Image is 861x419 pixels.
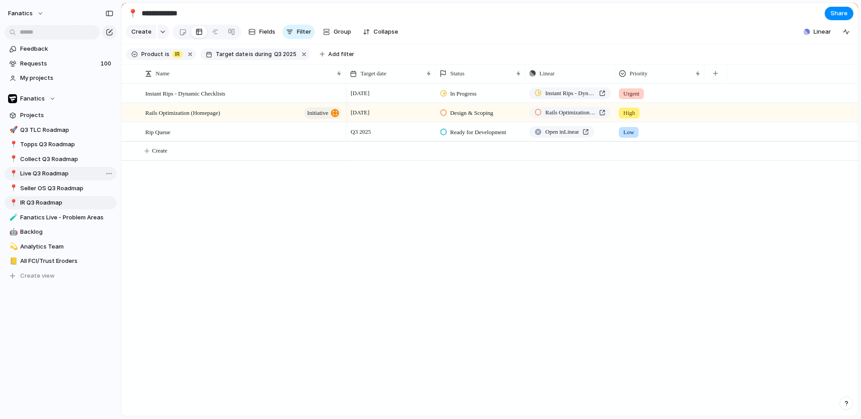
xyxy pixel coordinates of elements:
span: Open in Linear [545,127,579,136]
button: Q3 2025 [272,49,298,59]
a: Rails Optimization (Homepage) [529,107,611,118]
div: 📍Live Q3 Roadmap [4,167,117,180]
button: Filter [283,25,315,39]
button: 💫 [8,242,17,251]
span: Backlog [20,227,113,236]
button: 🤖 [8,227,17,236]
div: 📍 [9,140,16,150]
div: 📍 [9,183,16,193]
a: 💫Analytics Team [4,240,117,253]
span: IR [175,50,180,58]
span: Instant Rips - Dynamic Checklists [145,88,225,98]
a: 🚀Q3 TLC Roadmap [4,123,117,137]
a: Open inLinear [529,126,594,138]
span: Live Q3 Roadmap [20,169,113,178]
span: Product [141,50,163,58]
div: 📍Collect Q3 Roadmap [4,153,117,166]
span: Requests [20,59,98,68]
a: Instant Rips - Dynamic Checklists [529,87,611,99]
span: Add filter [328,50,354,58]
span: Ready for Development [450,128,506,137]
div: 📍 [9,169,16,179]
span: Create [152,146,167,155]
button: Fanatics [4,92,117,105]
span: IR Q3 Roadmap [20,198,113,207]
div: 📍 [128,7,138,19]
button: Linear [800,25,835,39]
button: 📍 [126,6,140,21]
button: Create view [4,269,117,283]
div: 📍 [9,154,16,164]
div: 🤖 [9,227,16,237]
span: All FCI/Trust Eroders [20,257,113,266]
span: Create [131,27,152,36]
a: 📒All FCI/Trust Eroders [4,254,117,268]
span: Rip Queue [145,127,170,137]
span: Q3 2025 [348,127,373,137]
button: IR [170,49,184,59]
button: 🧪 [8,213,17,222]
a: 📍IR Q3 Roadmap [4,196,117,209]
span: Rails Optimization (Homepage) [545,108,596,117]
div: 📍 [9,198,16,208]
span: is [165,50,170,58]
button: 📍 [8,169,17,178]
span: My projects [20,74,113,83]
span: Q3 2025 [274,50,296,58]
button: is [163,49,171,59]
span: Topps Q3 Roadmap [20,140,113,149]
span: Filter [297,27,311,36]
span: Create view [20,271,55,280]
span: Name [156,69,170,78]
button: 📍 [8,198,17,207]
span: during [253,50,272,58]
span: Feedback [20,44,113,53]
button: Fields [245,25,279,39]
span: In Progress [450,89,477,98]
a: Feedback [4,42,117,56]
span: fanatics [8,9,33,18]
span: initiative [307,107,328,119]
span: Instant Rips - Dynamic Checklists [545,89,596,98]
span: Share [831,9,848,18]
a: My projects [4,71,117,85]
a: 🤖Backlog [4,225,117,239]
span: Linear [539,69,555,78]
button: fanatics [4,6,48,21]
button: 📒 [8,257,17,266]
a: Projects [4,109,117,122]
a: Requests100 [4,57,117,70]
span: Priority [630,69,648,78]
a: 📍Topps Q3 Roadmap [4,138,117,151]
button: Share [825,7,853,20]
button: Collapse [359,25,402,39]
span: Fields [259,27,275,36]
span: Linear [813,27,831,36]
a: 🧪Fanatics Live - Problem Areas [4,211,117,224]
button: initiative [304,107,341,119]
span: Projects [20,111,113,120]
span: Analytics Team [20,242,113,251]
button: 📍 [8,140,17,149]
span: Urgent [623,89,639,98]
span: Design & Scoping [450,109,493,118]
button: isduring [248,49,273,59]
span: High [623,109,635,118]
a: 📍Seller OS Q3 Roadmap [4,182,117,195]
button: 📍 [8,155,17,164]
span: [DATE] [348,107,372,118]
div: 💫 [9,241,16,252]
span: Target date [361,69,387,78]
div: 🧪 [9,212,16,223]
button: Group [318,25,356,39]
span: Collapse [374,27,398,36]
span: Collect Q3 Roadmap [20,155,113,164]
span: Low [623,128,634,137]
